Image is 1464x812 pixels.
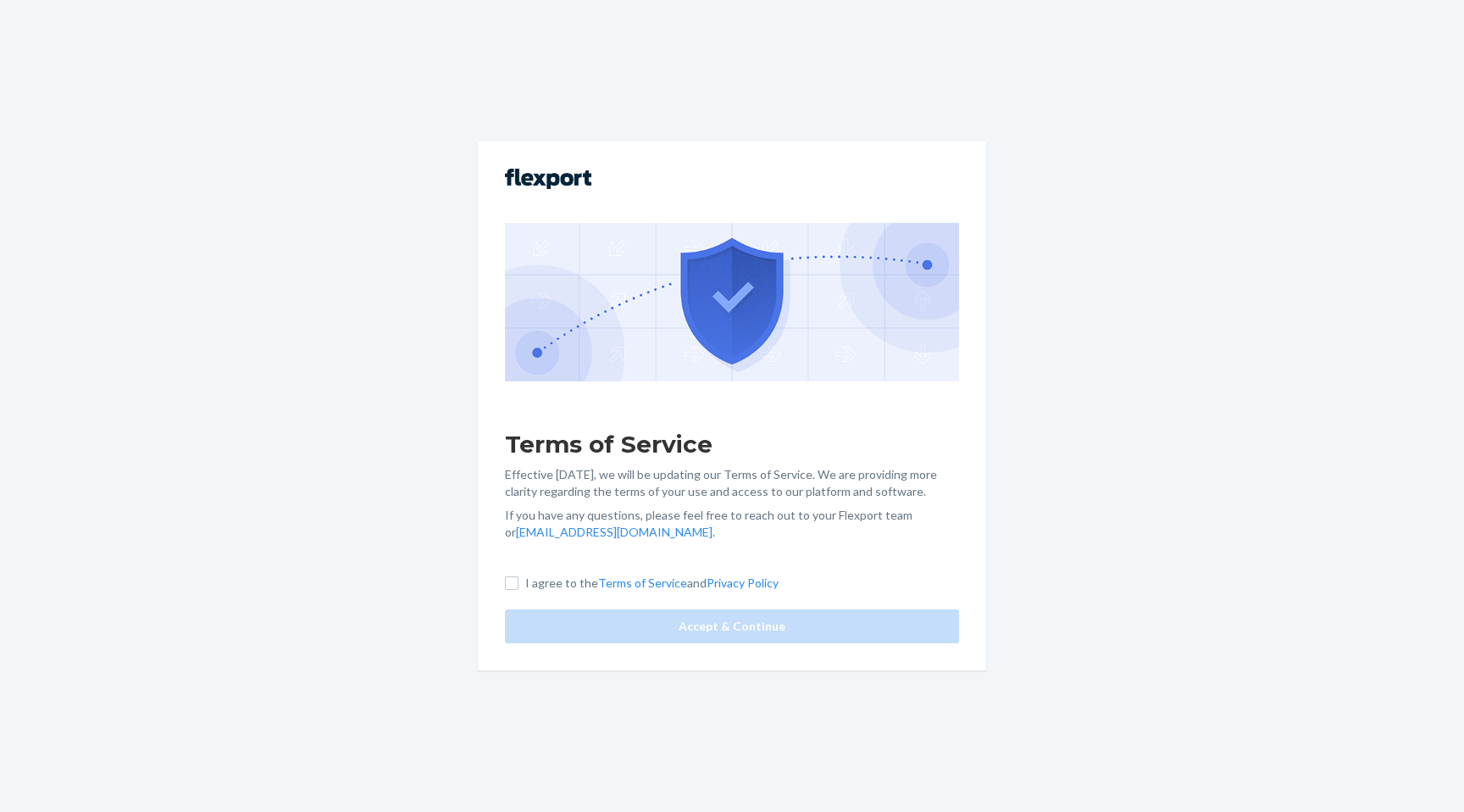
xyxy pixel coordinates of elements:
img: GDPR Compliance [505,223,959,381]
p: I agree to the and [525,575,779,592]
input: I agree to theTerms of ServiceandPrivacy Policy [505,576,518,590]
img: Flexport logo [505,169,591,189]
button: Accept & Continue [505,609,959,643]
a: [EMAIL_ADDRESS][DOMAIN_NAME] [516,525,713,539]
h1: Terms of Service [505,429,959,459]
a: Terms of Service [598,576,687,590]
p: If you have any questions, please feel free to reach out to your Flexport team or . [505,507,959,541]
p: Effective [DATE], we will be updating our Terms of Service. We are providing more clarity regardi... [505,466,959,500]
a: Privacy Policy [707,576,779,590]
